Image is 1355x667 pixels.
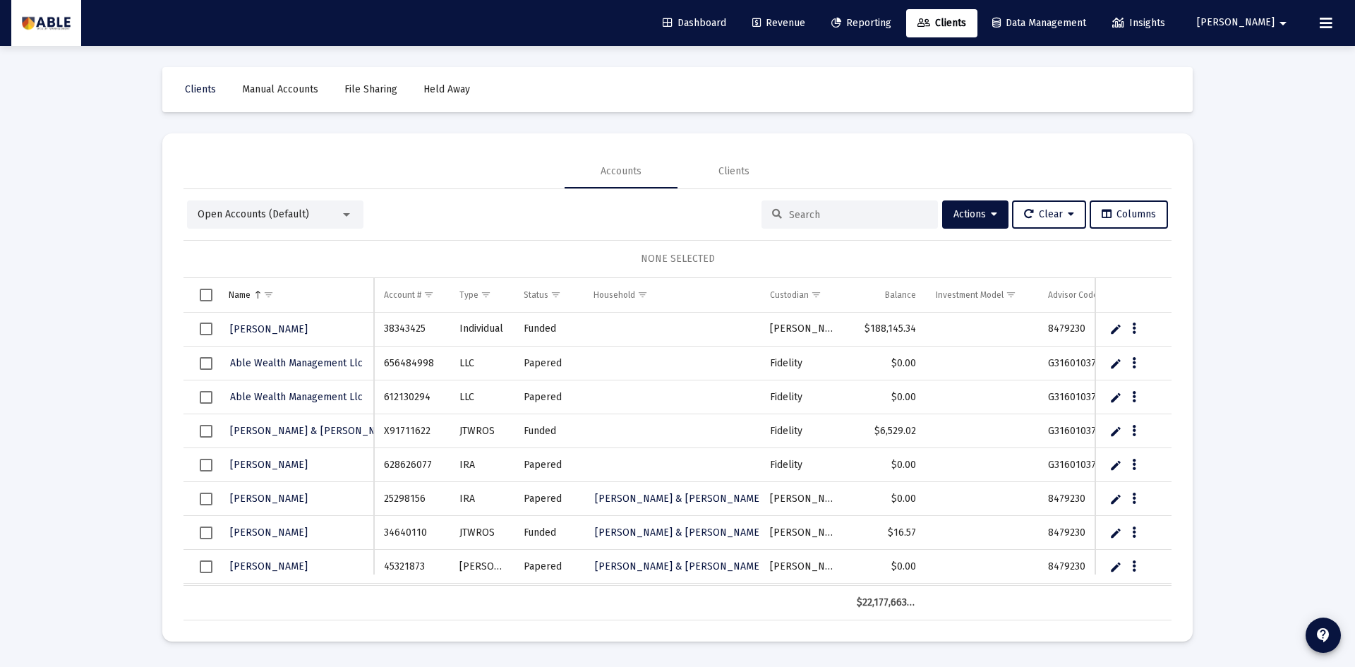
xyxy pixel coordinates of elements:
td: 34640110 [374,516,449,550]
td: Column Balance [847,278,926,312]
td: $0.00 [847,347,926,380]
a: [PERSON_NAME] & [PERSON_NAME] [594,556,764,577]
td: IRA [450,482,514,516]
td: Fidelity [760,347,846,380]
td: JTWROS [450,414,514,448]
a: Dashboard [651,9,737,37]
td: Fidelity [760,414,846,448]
td: 25298156 [374,482,449,516]
div: Balance [885,289,916,301]
td: $191,743.90 [847,584,926,618]
td: 96286515 [374,584,449,618]
td: $6,529.02 [847,414,926,448]
span: Data Management [992,17,1086,29]
div: Papered [524,356,574,371]
a: [PERSON_NAME] [229,522,309,543]
a: [PERSON_NAME] & [PERSON_NAME] [594,488,764,509]
td: Column Investment Model [926,278,1038,312]
span: [PERSON_NAME] & [PERSON_NAME] [595,560,763,572]
td: 8479230 [1038,550,1128,584]
a: [PERSON_NAME] & [PERSON_NAME] [229,421,399,441]
td: [PERSON_NAME] [760,482,846,516]
div: $22,177,663.65 [857,596,916,610]
mat-icon: contact_support [1315,627,1332,644]
span: [PERSON_NAME] [230,493,308,505]
td: $0.00 [847,448,926,482]
span: Held Away [423,83,470,95]
td: JTWROS [450,516,514,550]
a: [PERSON_NAME] [229,556,309,577]
td: Column Name [219,278,374,312]
span: [PERSON_NAME] [230,323,308,335]
span: Columns [1102,208,1156,220]
div: Account # [384,289,421,301]
span: Show filter options for column 'Household' [637,289,648,300]
div: Status [524,289,548,301]
td: 612130294 [374,380,449,414]
div: Papered [524,458,574,472]
div: Select row [200,323,212,335]
td: Individual [450,313,514,347]
span: Insights [1112,17,1165,29]
td: Column Status [514,278,584,312]
span: Show filter options for column 'Investment Model' [1006,289,1016,300]
div: Select row [200,560,212,573]
td: G31601037 [1038,414,1128,448]
div: Select row [200,425,212,438]
span: Show filter options for column 'Name' [263,289,274,300]
div: NONE SELECTED [195,252,1160,266]
a: Revenue [741,9,817,37]
td: LLC [450,380,514,414]
div: Select all [200,289,212,301]
a: Edit [1109,560,1122,573]
td: $0.00 [847,482,926,516]
div: Papered [524,492,574,506]
span: Revenue [752,17,805,29]
span: Dashboard [663,17,726,29]
div: Funded [524,424,574,438]
a: Manual Accounts [231,76,330,104]
td: 8479230 [1038,516,1128,550]
td: [PERSON_NAME] [760,516,846,550]
span: [PERSON_NAME] [230,560,308,572]
mat-icon: arrow_drop_down [1275,9,1291,37]
td: [PERSON_NAME] [760,550,846,584]
span: Able Wealth Management Llc [230,357,363,369]
span: Actions [953,208,997,220]
div: Name [229,289,251,301]
td: Fidelity [760,380,846,414]
div: Select row [200,527,212,539]
td: Column Custodian [760,278,846,312]
td: LLC [450,347,514,380]
span: Show filter options for column 'Account #' [423,289,434,300]
a: Clients [906,9,977,37]
a: Able Wealth Management Llc [229,387,364,407]
a: Edit [1109,527,1122,539]
input: Search [789,209,927,221]
span: [PERSON_NAME] & [PERSON_NAME] [230,425,398,437]
div: Papered [524,560,574,574]
span: [PERSON_NAME] & [PERSON_NAME] [595,527,763,539]
a: Edit [1109,357,1122,370]
span: Clients [917,17,966,29]
td: [PERSON_NAME] [760,584,846,618]
span: Reporting [831,17,891,29]
a: Edit [1109,323,1122,335]
div: Type [459,289,478,301]
td: 45321873 [374,550,449,584]
td: G31601037 [1038,448,1128,482]
td: [PERSON_NAME] [760,313,846,347]
td: Trust [450,584,514,618]
span: Manual Accounts [242,83,318,95]
div: Clients [718,164,749,179]
td: 8479230 [1038,584,1128,618]
td: 38343425 [374,313,449,347]
div: Select row [200,459,212,471]
button: Clear [1012,200,1086,229]
span: [PERSON_NAME] [230,459,308,471]
td: Column Type [450,278,514,312]
div: Investment Model [936,289,1004,301]
a: [PERSON_NAME] [229,488,309,509]
div: Funded [524,526,574,540]
div: Select row [200,357,212,370]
